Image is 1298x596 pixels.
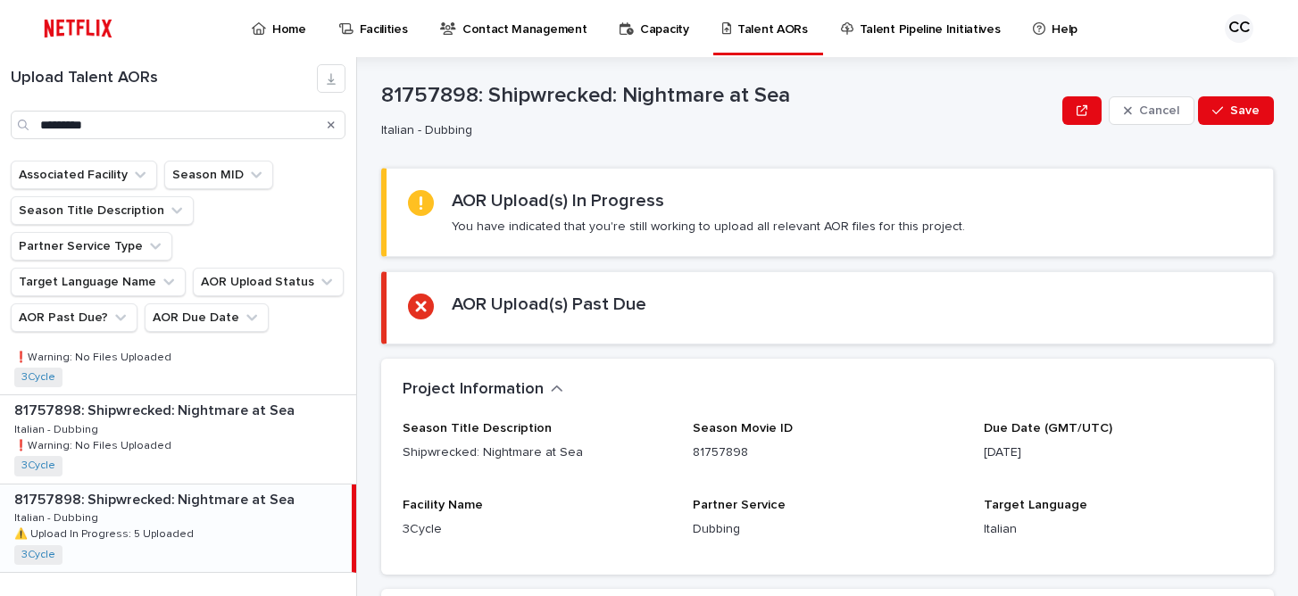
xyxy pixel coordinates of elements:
span: Partner Service [693,499,786,511]
span: Target Language [984,499,1087,511]
p: 3Cycle [403,520,671,539]
button: Associated Facility [11,161,157,189]
span: Due Date (GMT/UTC) [984,422,1112,435]
p: ❗️Warning: No Files Uploaded [14,436,175,452]
a: 3Cycle [21,459,55,472]
button: Project Information [403,380,563,400]
p: Italian - Dubbing [381,123,1048,138]
h2: Project Information [403,380,544,400]
button: AOR Past Due? [11,303,137,332]
p: Italian [984,520,1252,539]
p: Italian - Dubbing [14,420,102,436]
p: 81757898: Shipwrecked: Nightmare at Sea [14,488,298,509]
p: 81757898 [693,443,961,462]
p: ❗️Warning: No Files Uploaded [14,348,175,364]
p: ⚠️ Upload In Progress: 5 Uploaded [14,525,197,541]
p: 81757898: Shipwrecked: Nightmare at Sea [381,83,1055,109]
h1: Upload Talent AORs [11,69,317,88]
h2: AOR Upload(s) Past Due [452,294,646,315]
input: Search [11,111,345,139]
a: 3Cycle [21,549,55,561]
p: Italian - Dubbing [14,509,102,525]
p: [DATE] [984,443,1252,462]
button: Target Language Name [11,268,186,296]
button: AOR Upload Status [193,268,344,296]
button: Cancel [1109,96,1194,125]
span: Cancel [1139,104,1179,117]
img: ifQbXi3ZQGMSEF7WDB7W [36,11,121,46]
p: Shipwrecked: Nightmare at Sea [403,443,671,462]
a: 3Cycle [21,371,55,384]
p: Dubbing [693,520,961,539]
span: Season Title Description [403,422,552,435]
p: 81757898: Shipwrecked: Nightmare at Sea [14,399,298,419]
span: Season Movie ID [693,422,793,435]
button: Save [1198,96,1274,125]
button: Season Title Description [11,196,194,225]
p: You have indicated that you're still working to upload all relevant AOR files for this project. [452,219,965,235]
div: CC [1225,14,1253,43]
span: Facility Name [403,499,483,511]
span: Save [1230,104,1260,117]
button: Season MID [164,161,273,189]
button: AOR Due Date [145,303,269,332]
h2: AOR Upload(s) In Progress [452,190,664,211]
button: Partner Service Type [11,232,172,261]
